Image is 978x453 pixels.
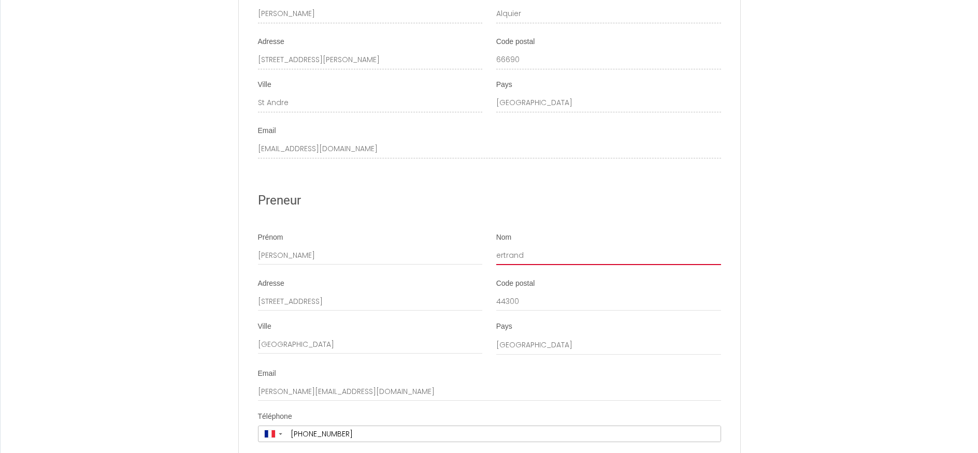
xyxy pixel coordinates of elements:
label: Email [258,369,276,379]
input: +33 6 12 34 56 78 [287,426,721,442]
h2: Preneur [258,191,721,211]
label: Code postal [496,279,535,289]
span: ▼ [278,432,283,436]
label: Pays [496,322,512,332]
label: Pays [496,80,512,90]
label: Email [258,126,276,136]
label: Ville [258,322,271,332]
label: Prénom [258,232,283,243]
label: Adresse [258,279,284,289]
label: Téléphone [258,412,292,422]
label: Nom [496,232,512,243]
label: Code postal [496,37,535,47]
label: Ville [258,80,271,90]
label: Adresse [258,37,284,47]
